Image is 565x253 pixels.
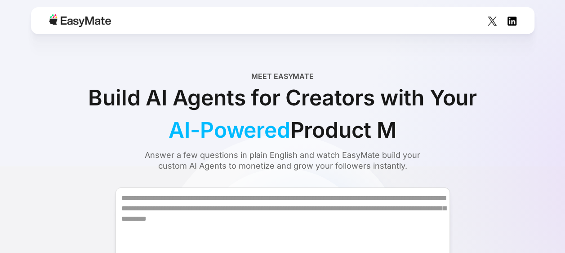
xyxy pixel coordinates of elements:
div: Meet EasyMate [251,71,314,82]
div: Build AI Agents for Creators with Your [80,82,485,146]
img: Social Icon [507,17,516,26]
img: Social Icon [488,17,497,26]
img: Easymate logo [49,14,111,27]
div: Answer a few questions in plain English and watch EasyMate build your custom AI Agents to monetiz... [137,150,429,171]
span: AI-Powered [169,114,290,146]
span: Product M [290,114,396,146]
